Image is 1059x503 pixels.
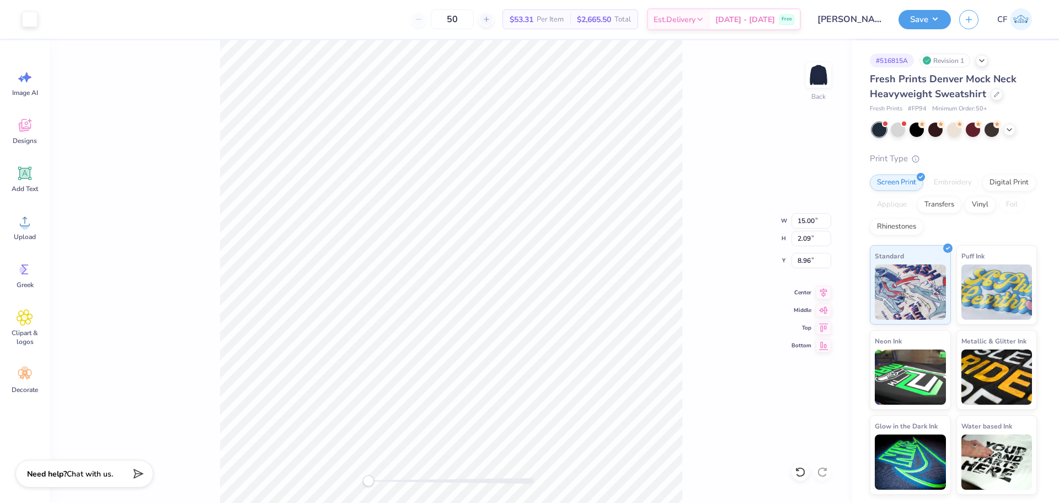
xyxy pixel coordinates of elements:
[715,14,775,25] span: [DATE] - [DATE]
[537,14,564,25] span: Per Item
[997,13,1007,26] span: CF
[982,174,1036,191] div: Digital Print
[919,54,970,67] div: Revision 1
[614,14,631,25] span: Total
[961,420,1012,432] span: Water based Ink
[961,264,1033,320] img: Puff Ink
[811,92,826,102] div: Back
[870,219,923,235] div: Rhinestones
[17,280,34,289] span: Greek
[875,250,904,262] span: Standard
[809,8,890,30] input: Untitled Design
[875,435,946,490] img: Glow in the Dark Ink
[932,104,987,114] span: Minimum Order: 50 +
[992,8,1037,30] a: CF
[791,341,811,350] span: Bottom
[927,174,979,191] div: Embroidery
[870,104,902,114] span: Fresh Prints
[875,420,938,432] span: Glow in the Dark Ink
[1010,8,1032,30] img: Cholo Fernandez
[917,197,961,213] div: Transfers
[908,104,927,114] span: # FP94
[961,335,1026,347] span: Metallic & Glitter Ink
[782,15,792,23] span: Free
[654,14,696,25] span: Est. Delivery
[7,329,43,346] span: Clipart & logos
[898,10,951,29] button: Save
[875,264,946,320] img: Standard
[67,469,113,479] span: Chat with us.
[999,197,1025,213] div: Foil
[510,14,533,25] span: $53.31
[870,197,914,213] div: Applique
[965,197,996,213] div: Vinyl
[791,288,811,297] span: Center
[961,250,985,262] span: Puff Ink
[875,350,946,405] img: Neon Ink
[807,64,830,86] img: Back
[12,184,38,193] span: Add Text
[870,72,1017,100] span: Fresh Prints Denver Mock Neck Heavyweight Sweatshirt
[875,335,902,347] span: Neon Ink
[577,14,611,25] span: $2,665.50
[961,435,1033,490] img: Water based Ink
[12,88,38,97] span: Image AI
[961,350,1033,405] img: Metallic & Glitter Ink
[791,324,811,332] span: Top
[791,306,811,315] span: Middle
[363,475,374,486] div: Accessibility label
[870,54,914,67] div: # 516815A
[870,152,1037,165] div: Print Type
[870,174,923,191] div: Screen Print
[12,385,38,394] span: Decorate
[14,232,36,241] span: Upload
[27,469,67,479] strong: Need help?
[431,9,474,29] input: – –
[13,136,37,145] span: Designs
